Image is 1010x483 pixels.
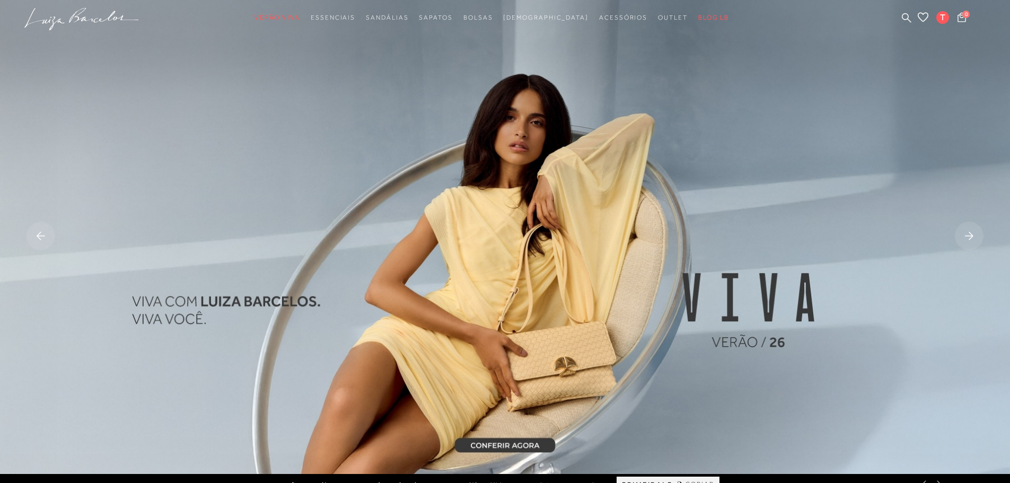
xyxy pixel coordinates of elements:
[658,14,688,21] span: Outlet
[962,11,970,18] span: 0
[366,14,408,21] span: Sandálias
[503,14,589,21] span: [DEMOGRAPHIC_DATA]
[254,8,300,28] a: categoryNavScreenReaderText
[599,14,647,21] span: Acessórios
[311,8,355,28] a: categoryNavScreenReaderText
[658,8,688,28] a: categoryNavScreenReaderText
[463,14,493,21] span: Bolsas
[932,11,954,27] button: T
[599,8,647,28] a: categoryNavScreenReaderText
[936,11,949,24] span: T
[419,14,452,21] span: Sapatos
[503,8,589,28] a: noSubCategoriesText
[463,8,493,28] a: categoryNavScreenReaderText
[254,14,300,21] span: Verão Viva
[954,12,969,26] button: 0
[311,14,355,21] span: Essenciais
[698,14,729,21] span: BLOG LB
[419,8,452,28] a: categoryNavScreenReaderText
[698,8,729,28] a: BLOG LB
[366,8,408,28] a: categoryNavScreenReaderText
